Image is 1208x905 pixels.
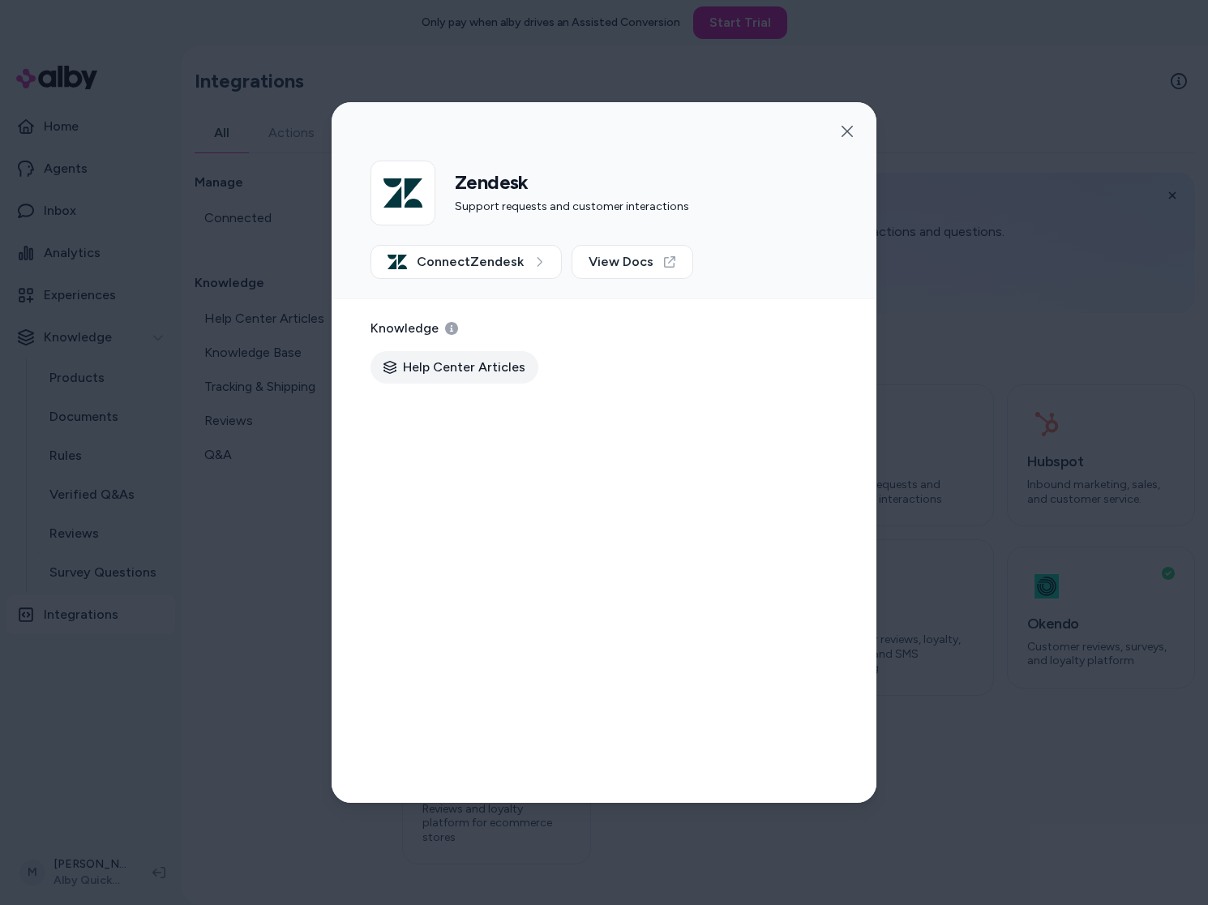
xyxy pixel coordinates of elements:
[417,252,524,272] span: Connect Zendesk
[455,170,689,195] h2: Zendesk
[371,245,562,279] button: ConnectZendesk
[371,319,458,338] p: Knowledge
[572,245,693,279] a: View Docs
[589,252,653,272] span: View Docs
[455,198,689,217] p: Support requests and customer interactions
[403,358,525,377] span: Help Center Articles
